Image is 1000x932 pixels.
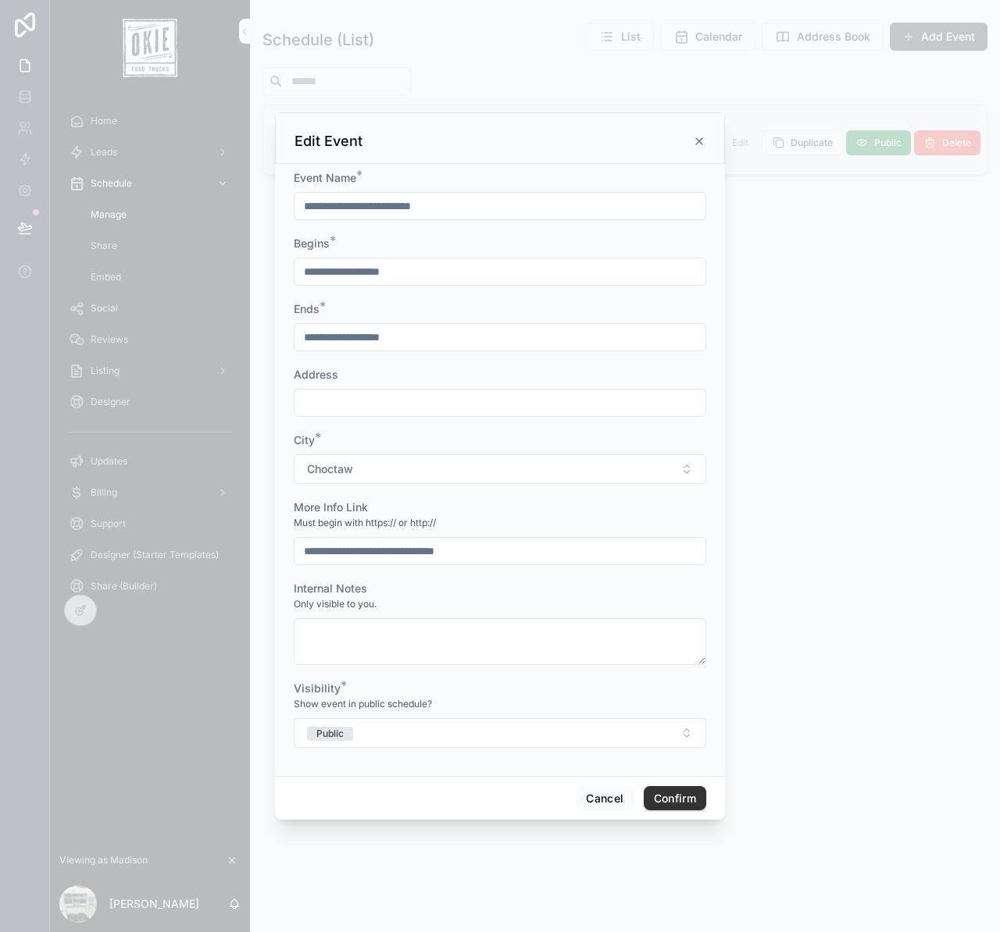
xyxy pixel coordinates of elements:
span: Choctaw [307,461,353,477]
span: Must begin with https:// or http:// [294,517,436,529]
span: Visibility [294,681,341,695]
span: Address [294,368,338,381]
button: Select Button [294,454,706,484]
span: Internal Notes [294,582,367,595]
button: Cancel [576,786,634,811]
span: Begins [294,237,330,250]
h3: Edit Event [295,132,362,151]
span: Show event in public schedule? [294,698,432,710]
div: Public [316,727,344,741]
button: Select Button [294,718,706,748]
span: Ends [294,302,320,315]
span: Only visible to you. [294,598,377,610]
button: Confirm [644,786,706,811]
span: City [294,433,315,446]
span: More Info Link [294,500,368,514]
span: Event Name [294,171,356,184]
